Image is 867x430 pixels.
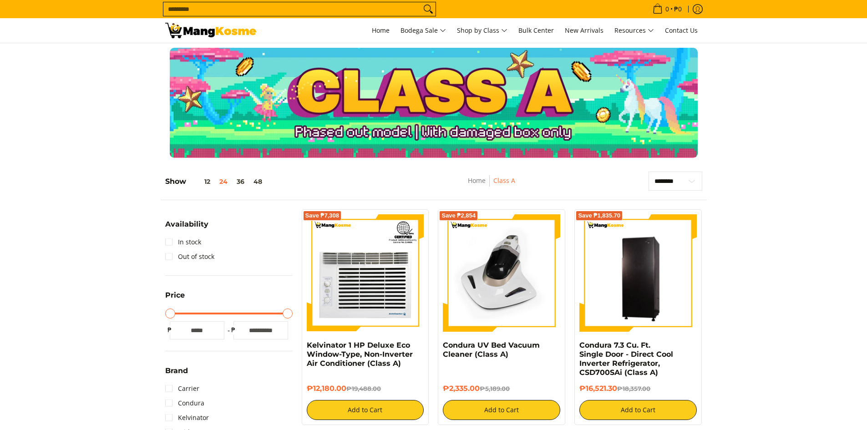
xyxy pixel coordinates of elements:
span: Bodega Sale [401,25,446,36]
nav: Main Menu [265,18,702,43]
a: Kelvinator [165,410,209,425]
img: Condura 7.3 Cu. Ft. Single Door - Direct Cool Inverter Refrigerator, CSD700SAi (Class A) [579,216,697,330]
summary: Open [165,367,188,381]
span: Resources [614,25,654,36]
a: Shop by Class [452,18,512,43]
a: New Arrivals [560,18,608,43]
a: Condura [165,396,204,410]
span: Contact Us [665,26,698,35]
img: Condura UV Bed Vacuum Cleaner (Class A) [443,214,560,332]
button: Search [421,2,436,16]
a: In stock [165,235,201,249]
a: Out of stock [165,249,214,264]
a: Carrier [165,381,199,396]
button: Add to Cart [579,400,697,420]
h6: ₱12,180.00 [307,384,424,393]
button: 24 [215,178,232,185]
span: Bulk Center [518,26,554,35]
a: Resources [610,18,659,43]
summary: Open [165,221,208,235]
del: ₱19,488.00 [346,385,381,392]
span: Save ₱2,854 [441,213,476,218]
a: Home [468,176,486,185]
a: Bodega Sale [396,18,451,43]
nav: Breadcrumbs [412,175,571,196]
span: • [650,4,684,14]
span: New Arrivals [565,26,603,35]
a: Kelvinator 1 HP Deluxe Eco Window-Type, Non-Inverter Air Conditioner (Class A) [307,341,413,368]
button: 36 [232,178,249,185]
del: ₱5,189.00 [480,385,510,392]
span: ₱ [165,325,174,334]
span: Home [372,26,390,35]
button: 48 [249,178,267,185]
img: Class A | Mang Kosme [165,23,256,38]
span: Price [165,292,185,299]
h6: ₱2,335.00 [443,384,560,393]
span: ₱ [229,325,238,334]
a: Condura 7.3 Cu. Ft. Single Door - Direct Cool Inverter Refrigerator, CSD700SAi (Class A) [579,341,673,377]
span: Save ₱1,835.70 [578,213,620,218]
a: Home [367,18,394,43]
a: Condura UV Bed Vacuum Cleaner (Class A) [443,341,540,359]
span: ₱0 [673,6,683,12]
button: Add to Cart [307,400,424,420]
span: 0 [664,6,670,12]
button: Add to Cart [443,400,560,420]
button: 12 [186,178,215,185]
summary: Open [165,292,185,306]
span: Shop by Class [457,25,507,36]
span: Availability [165,221,208,228]
a: Class A [493,176,515,185]
span: Brand [165,367,188,374]
h6: ₱16,521.30 [579,384,697,393]
img: Kelvinator 1 HP Deluxe Eco Window-Type, Non-Inverter Air Conditioner (Class A) [307,214,424,332]
a: Bulk Center [514,18,558,43]
span: Save ₱7,308 [305,213,340,218]
h5: Show [165,177,267,186]
a: Contact Us [660,18,702,43]
del: ₱18,357.00 [617,385,650,392]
